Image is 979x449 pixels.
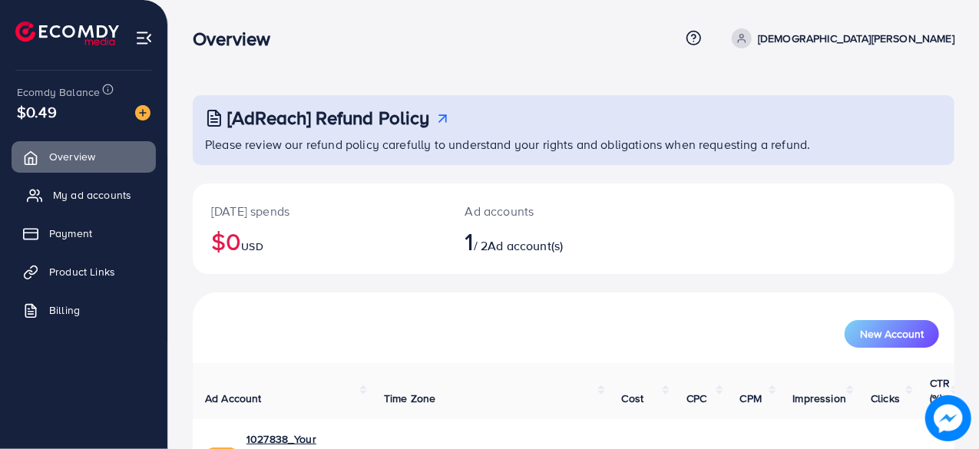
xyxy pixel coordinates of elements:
span: Overview [49,149,95,164]
a: Billing [12,295,156,325]
span: Ecomdy Balance [17,84,100,100]
span: Payment [49,226,92,241]
p: Please review our refund policy carefully to understand your rights and obligations when requesti... [205,135,945,154]
p: Ad accounts [465,202,619,220]
h3: [AdReach] Refund Policy [227,107,430,129]
img: menu [135,29,153,47]
p: [DATE] spends [211,202,428,220]
span: Clicks [871,391,900,406]
h2: / 2 [465,226,619,256]
span: Billing [49,302,80,318]
span: CTR (%) [930,375,950,406]
span: USD [241,239,263,254]
span: 1 [465,223,474,259]
a: Overview [12,141,156,172]
img: image [135,105,150,121]
p: [DEMOGRAPHIC_DATA][PERSON_NAME] [758,29,954,48]
a: [DEMOGRAPHIC_DATA][PERSON_NAME] [726,28,954,48]
span: New Account [860,328,924,339]
a: Product Links [12,256,156,287]
span: CPM [740,391,762,406]
span: $0.49 [17,101,57,123]
span: Cost [622,391,644,406]
span: Time Zone [384,391,435,406]
img: logo [15,21,119,45]
span: CPC [686,391,706,406]
img: image [925,395,971,441]
span: Ad account(s) [488,237,563,254]
h2: $0 [211,226,428,256]
span: Product Links [49,264,115,279]
span: My ad accounts [53,187,131,203]
a: Payment [12,218,156,249]
button: New Account [845,320,939,348]
span: Ad Account [205,391,262,406]
a: My ad accounts [12,180,156,210]
span: Impression [793,391,847,406]
h3: Overview [193,28,283,50]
